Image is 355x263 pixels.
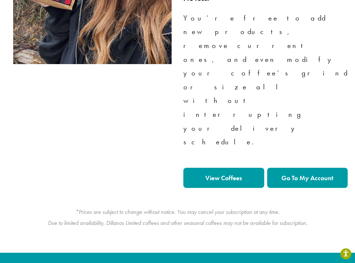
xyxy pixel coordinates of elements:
strong: Go To My Account [281,174,333,182]
a: View Coffees [183,168,264,188]
a: Go To My Account [267,168,348,188]
em: *Prices are subject to change without notice. You may cancel your subscription at any time. [75,208,280,216]
em: Due to limited availability, Dillanos Limited coffees and other seasonal coffees may not be avail... [48,219,307,227]
strong: View Coffees [205,174,242,182]
p: You’re free to add new products, remove current ones, and even modify your coffee’s grind or size... [183,11,348,149]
